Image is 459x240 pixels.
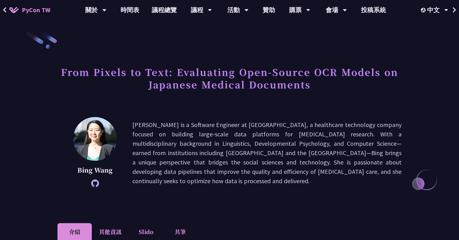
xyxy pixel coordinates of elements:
[73,165,117,175] p: Bing Wang
[73,117,117,161] img: Bing Wang
[57,62,402,94] h1: From Pixels to Text: Evaluating Open-Source OCR Models on Japanese Medical Documents
[421,8,427,12] img: Locale Icon
[3,2,57,18] a: PyCon TW
[22,5,50,15] span: PyCon TW
[132,120,402,186] p: [PERSON_NAME] is a Software Engineer at [GEOGRAPHIC_DATA], a healthcare technology company focuse...
[9,7,19,13] img: Home icon of PyCon TW 2025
